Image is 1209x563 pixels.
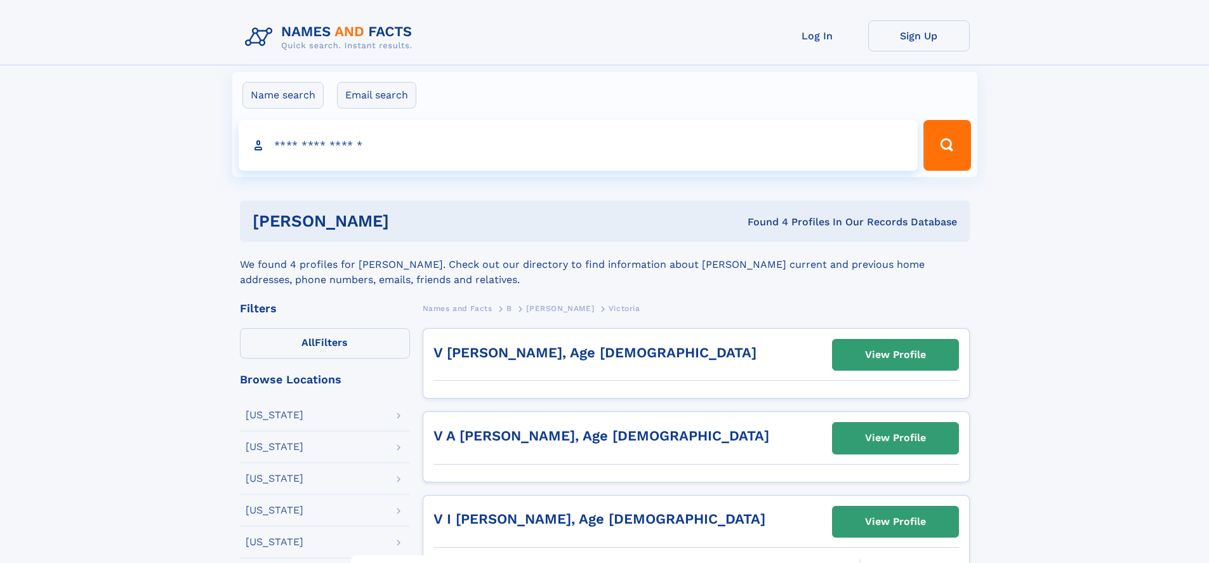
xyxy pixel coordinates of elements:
[868,20,970,51] a: Sign Up
[246,442,303,452] div: [US_STATE]
[923,120,970,171] button: Search Button
[242,82,324,109] label: Name search
[833,507,958,537] a: View Profile
[246,505,303,515] div: [US_STATE]
[240,328,410,359] label: Filters
[240,20,423,55] img: Logo Names and Facts
[246,410,303,420] div: [US_STATE]
[568,215,957,229] div: Found 4 Profiles In Our Records Database
[526,300,594,316] a: [PERSON_NAME]
[433,345,756,361] a: V [PERSON_NAME], Age [DEMOGRAPHIC_DATA]
[506,304,512,313] span: B
[506,300,512,316] a: B
[609,304,640,313] span: Victoria
[301,336,315,348] span: All
[865,423,926,453] div: View Profile
[240,303,410,314] div: Filters
[253,213,569,229] h1: [PERSON_NAME]
[833,340,958,370] a: View Profile
[865,507,926,536] div: View Profile
[337,82,416,109] label: Email search
[433,511,765,527] a: V I [PERSON_NAME], Age [DEMOGRAPHIC_DATA]
[240,374,410,385] div: Browse Locations
[865,340,926,369] div: View Profile
[833,423,958,453] a: View Profile
[239,120,918,171] input: search input
[526,304,594,313] span: [PERSON_NAME]
[246,537,303,547] div: [US_STATE]
[767,20,868,51] a: Log In
[240,242,970,288] div: We found 4 profiles for [PERSON_NAME]. Check out our directory to find information about [PERSON_...
[246,474,303,484] div: [US_STATE]
[423,300,492,316] a: Names and Facts
[433,428,769,444] a: V A [PERSON_NAME], Age [DEMOGRAPHIC_DATA]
